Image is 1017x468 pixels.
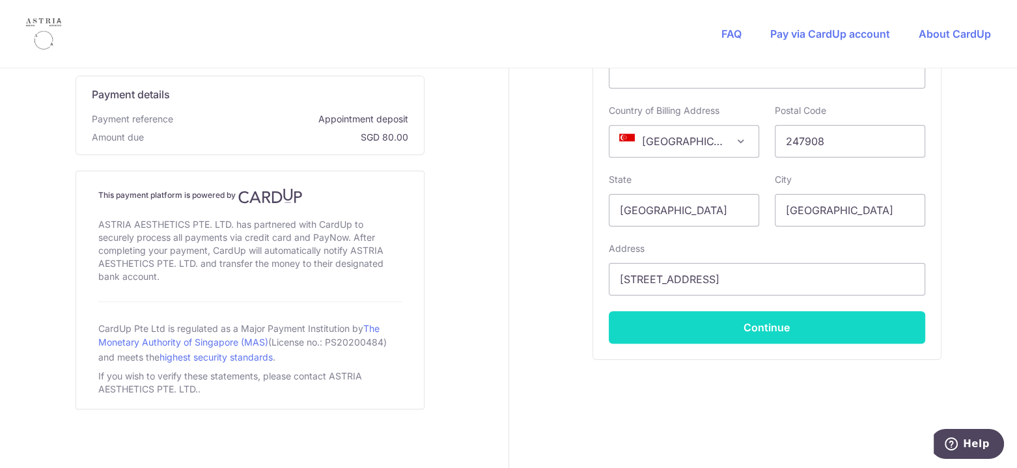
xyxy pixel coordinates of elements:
[609,311,925,344] button: Continue
[149,131,408,144] span: SGD 80.00
[775,125,925,158] input: Example 123456
[721,27,742,40] a: FAQ
[238,188,302,204] img: CardUp
[770,27,890,40] a: Pay via CardUp account
[609,173,632,186] label: State
[775,173,792,186] label: City
[620,64,914,80] iframe: Secure card payment input frame
[98,188,402,204] h4: This payment platform is powered by
[98,367,402,398] div: If you wish to verify these statements, please contact ASTRIA AESTHETICS PTE. LTD..
[92,87,170,102] span: Payment details
[609,125,759,158] span: Singapore
[919,27,991,40] a: About CardUp
[775,104,826,117] label: Postal Code
[160,351,273,363] a: highest security standards
[609,242,645,255] label: Address
[98,215,402,286] div: ASTRIA AESTHETICS PTE. LTD. has partnered with CardUp to securely process all payments via credit...
[934,429,1004,461] iframe: Opens a widget where you can find more information
[609,104,719,117] label: Country of Billing Address
[178,113,408,126] span: Appointment deposit
[609,126,759,157] span: Singapore
[98,318,402,367] div: CardUp Pte Ltd is regulated as a Major Payment Institution by (License no.: PS20200484) and meets...
[98,323,380,348] a: The Monetary Authority of Singapore (MAS)
[92,131,144,144] span: Amount due
[92,113,173,126] span: Payment reference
